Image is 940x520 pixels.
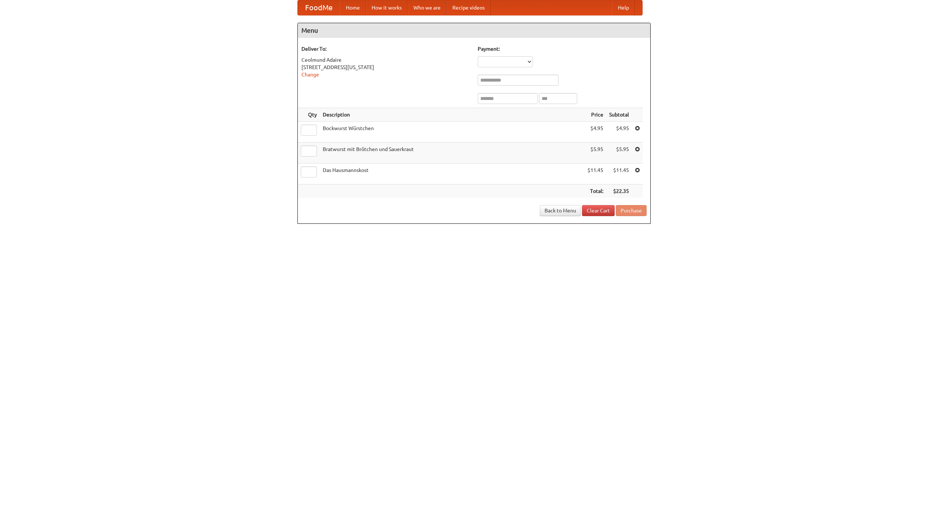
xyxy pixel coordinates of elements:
[612,0,635,15] a: Help
[606,184,632,198] th: $22.35
[320,108,585,122] th: Description
[298,0,340,15] a: FoodMe
[585,184,606,198] th: Total:
[301,45,470,53] h5: Deliver To:
[320,143,585,164] td: Bratwurst mit Brötchen und Sauerkraut
[408,0,446,15] a: Who we are
[606,108,632,122] th: Subtotal
[585,143,606,164] td: $5.95
[301,64,470,71] div: [STREET_ADDRESS][US_STATE]
[340,0,366,15] a: Home
[616,205,647,216] button: Purchase
[301,72,319,78] a: Change
[585,122,606,143] td: $4.95
[582,205,615,216] a: Clear Cart
[478,45,647,53] h5: Payment:
[298,108,320,122] th: Qty
[540,205,581,216] a: Back to Menu
[320,122,585,143] td: Bockwurst Würstchen
[446,0,491,15] a: Recipe videos
[606,122,632,143] td: $4.95
[606,143,632,164] td: $5.95
[320,164,585,184] td: Das Hausmannskost
[366,0,408,15] a: How it works
[606,164,632,184] td: $11.45
[585,164,606,184] td: $11.45
[301,56,470,64] div: Ceolmund Adaire
[298,23,650,38] h4: Menu
[585,108,606,122] th: Price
